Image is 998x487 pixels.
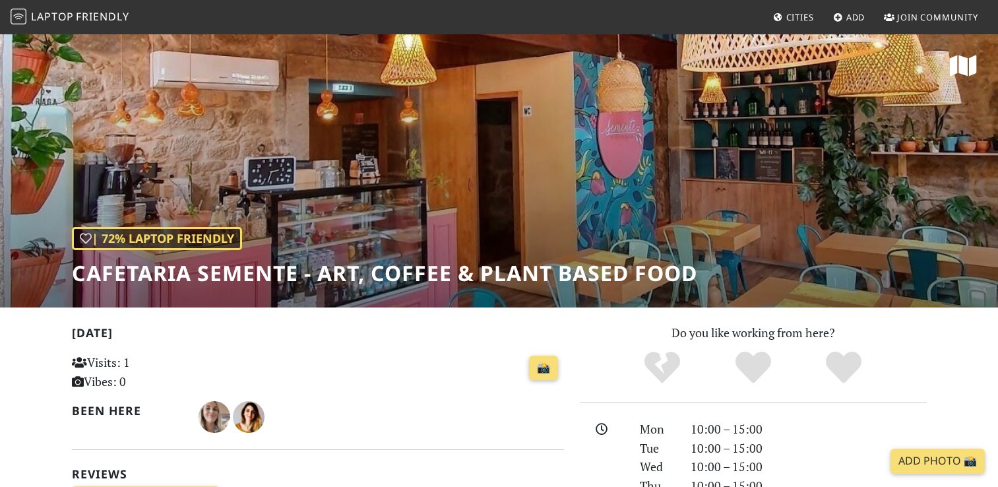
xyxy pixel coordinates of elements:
[233,408,265,424] span: Marta Tornero Rubio
[768,5,819,29] a: Cities
[798,350,889,386] div: Definitely!
[11,6,129,29] a: LaptopFriendly LaptopFriendly
[72,227,242,250] div: | 72% Laptop Friendly
[708,350,799,386] div: Yes
[632,420,682,439] div: Mon
[890,449,985,474] a: Add Photo 📸
[828,5,871,29] a: Add
[683,420,935,439] div: 10:00 – 15:00
[683,439,935,458] div: 10:00 – 15:00
[199,401,230,433] img: 4008-em.jpg
[199,408,233,424] span: Monika eM
[617,350,708,386] div: No
[879,5,983,29] a: Join Community
[72,404,183,418] h2: Been here
[683,457,935,476] div: 10:00 – 15:00
[72,467,564,481] h2: Reviews
[846,11,865,23] span: Add
[72,261,697,286] h1: Cafetaria Semente - Art, Coffee & Plant Based Food
[580,323,927,342] p: Do you like working from here?
[11,9,26,24] img: LaptopFriendly
[72,353,226,391] p: Visits: 1 Vibes: 0
[632,439,682,458] div: Tue
[632,457,682,476] div: Wed
[897,11,978,23] span: Join Community
[76,9,129,24] span: Friendly
[31,9,74,24] span: Laptop
[233,401,265,433] img: 5596-marta.jpg
[529,356,558,381] a: 📸
[786,11,814,23] span: Cities
[72,326,564,345] h2: [DATE]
